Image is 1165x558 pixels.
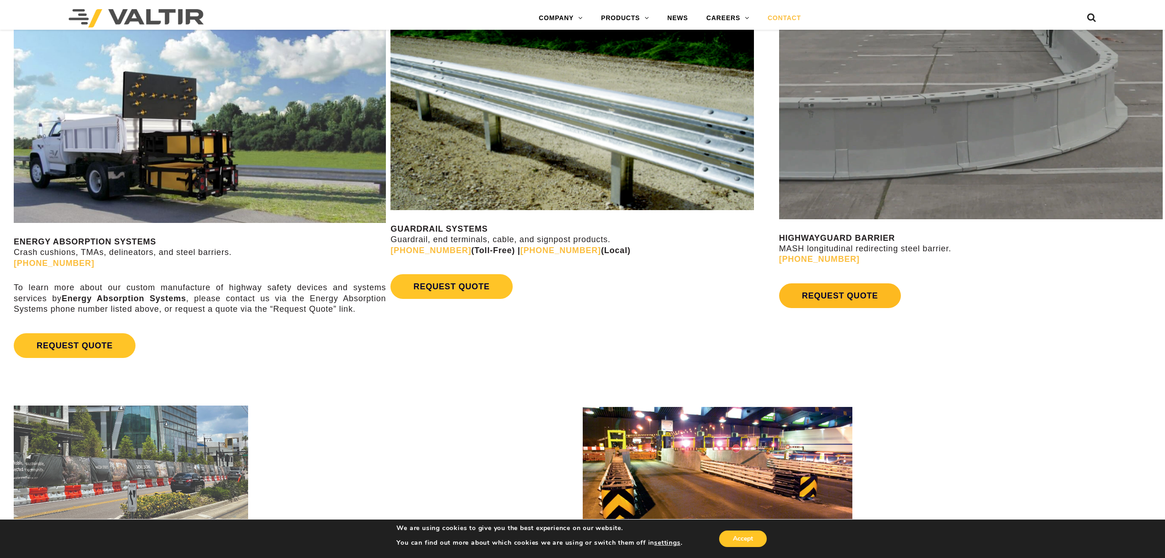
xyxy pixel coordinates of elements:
a: CAREERS [697,9,759,27]
button: Accept [719,531,767,547]
img: contact us valtir international [583,406,852,536]
img: Rentals contact us image [14,406,248,534]
img: Valtir [69,9,204,27]
img: Radius-Barrier-Section-Highwayguard3 [779,27,1163,219]
a: REQUEST QUOTE [14,333,135,358]
a: REQUEST QUOTE [779,283,901,308]
strong: Energy Absorption Systems [62,294,186,303]
p: You can find out more about which cookies we are using or switch them off in . [396,539,682,547]
a: COMPANY [530,9,592,27]
a: [PHONE_NUMBER] [390,246,471,255]
a: CONTACT [759,9,810,27]
img: SS180M Contact Us Page Image [14,27,386,223]
strong: ENERGY ABSORPTION SYSTEMS [14,237,156,246]
strong: GUARDRAIL SYSTEMS [390,224,488,233]
p: Guardrail, end terminals, cable, and signpost products. [390,224,774,256]
a: REQUEST QUOTE [390,274,512,299]
a: PRODUCTS [592,9,658,27]
strong: HIGHWAYGUARD BARRIER [779,233,895,243]
p: To learn more about our custom manufacture of highway safety devices and systems services by , pl... [14,282,386,314]
a: [PHONE_NUMBER] [14,259,94,268]
p: We are using cookies to give you the best experience on our website. [396,524,682,532]
img: Guardrail Contact Us Page Image [390,27,754,210]
button: settings [654,539,680,547]
a: [PHONE_NUMBER] [779,255,860,264]
a: [PHONE_NUMBER] [520,246,601,255]
strong: (Toll-Free) | (Local) [390,246,630,255]
p: MASH longitudinal redirecting steel barrier. [779,233,1163,265]
a: NEWS [658,9,697,27]
p: Crash cushions, TMAs, delineators, and steel barriers. [14,237,386,269]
